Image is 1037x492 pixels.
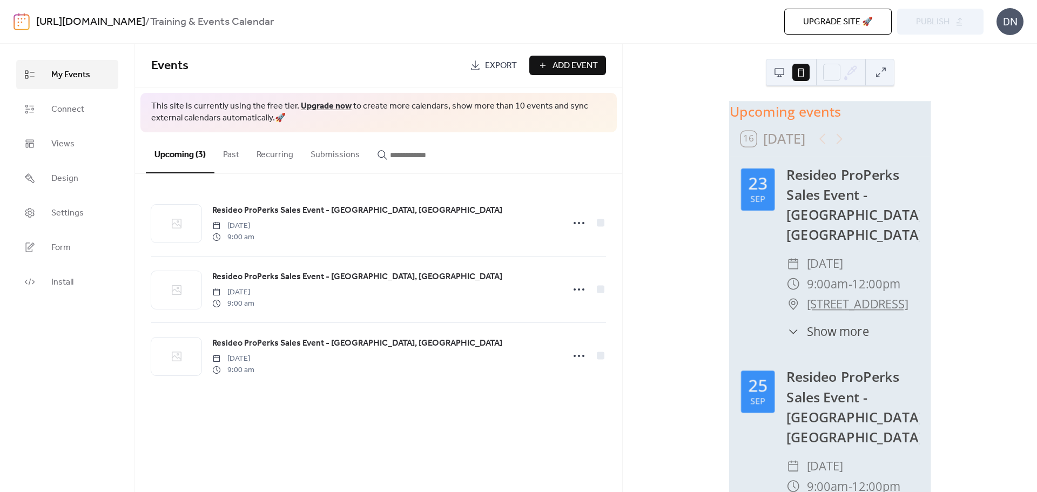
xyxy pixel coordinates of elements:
button: ​Show more [786,322,868,340]
a: [STREET_ADDRESS] [806,294,907,314]
span: Resideo ProPerks Sales Event - [GEOGRAPHIC_DATA], [GEOGRAPHIC_DATA] [212,271,502,284]
img: logo [14,13,30,30]
span: Views [51,138,75,151]
span: Events [151,54,188,78]
span: Resideo ProPerks Sales Event - [GEOGRAPHIC_DATA], [GEOGRAPHIC_DATA] [212,204,502,217]
div: ​ [786,322,800,340]
div: DN [996,8,1023,35]
a: Connect [16,95,118,124]
a: My Events [16,60,118,89]
span: Form [51,241,71,254]
a: Views [16,129,118,158]
span: Connect [51,103,84,116]
span: My Events [51,69,90,82]
a: Export [462,56,525,75]
a: Settings [16,198,118,227]
span: 9:00am [806,274,848,294]
span: 9:00 am [212,365,254,376]
a: [URL][DOMAIN_NAME] [36,12,145,32]
span: Settings [51,207,84,220]
div: Resideo ProPerks Sales Event - [GEOGRAPHIC_DATA], [GEOGRAPHIC_DATA] [786,165,919,246]
span: 9:00 am [212,298,254,309]
button: Past [214,132,248,172]
div: Upcoming events [730,102,931,122]
a: Resideo ProPerks Sales Event - [GEOGRAPHIC_DATA], [GEOGRAPHIC_DATA] [212,204,502,218]
span: Add Event [553,59,598,72]
span: 12:00pm [852,274,901,294]
span: [DATE] [806,456,842,476]
span: This site is currently using the free tier. to create more calendars, show more than 10 events an... [151,100,606,125]
div: Resideo ProPerks Sales Event - [GEOGRAPHIC_DATA], [GEOGRAPHIC_DATA] [786,367,919,448]
div: 23 [748,175,767,192]
div: ​ [786,274,800,294]
span: - [848,274,852,294]
div: Sep [750,195,765,204]
span: Design [51,172,78,185]
span: Export [485,59,517,72]
div: ​ [786,294,800,314]
a: Install [16,267,118,296]
b: / [145,12,150,32]
div: 25 [748,377,767,394]
div: ​ [786,456,800,476]
button: Recurring [248,132,302,172]
span: Resideo ProPerks Sales Event - [GEOGRAPHIC_DATA], [GEOGRAPHIC_DATA] [212,337,502,350]
a: Upgrade now [301,98,352,114]
span: 9:00 am [212,232,254,243]
div: ​ [786,254,800,274]
button: Submissions [302,132,368,172]
span: Install [51,276,73,289]
button: Add Event [529,56,606,75]
div: Sep [750,397,765,406]
span: Upgrade site 🚀 [803,16,873,29]
span: [DATE] [806,254,842,274]
a: Resideo ProPerks Sales Event - [GEOGRAPHIC_DATA], [GEOGRAPHIC_DATA] [212,336,502,351]
span: [DATE] [212,220,254,232]
span: Show more [806,322,868,340]
a: Resideo ProPerks Sales Event - [GEOGRAPHIC_DATA], [GEOGRAPHIC_DATA] [212,270,502,284]
button: Upgrade site 🚀 [784,9,892,35]
a: Form [16,233,118,262]
button: Upcoming (3) [146,132,214,173]
span: [DATE] [212,287,254,298]
b: Training & Events Calendar [150,12,274,32]
span: [DATE] [212,353,254,365]
a: Design [16,164,118,193]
